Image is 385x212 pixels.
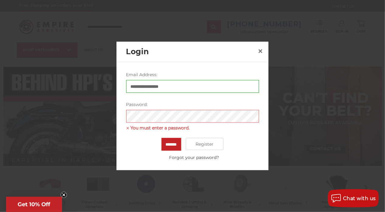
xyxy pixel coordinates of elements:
a: Register [186,138,224,150]
span: × [258,45,263,57]
span: You must enter a password. [126,124,259,132]
label: Email Address: [126,72,259,78]
h2: Login [126,46,256,58]
label: Password: [126,101,259,108]
button: Chat with us [328,189,379,207]
span: Chat with us [343,196,376,201]
div: Get 10% OffClose teaser [6,197,62,212]
a: Forgot your password? [129,154,259,161]
button: Close teaser [61,192,67,198]
span: Get 10% Off [18,201,50,208]
a: Close [256,46,265,56]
